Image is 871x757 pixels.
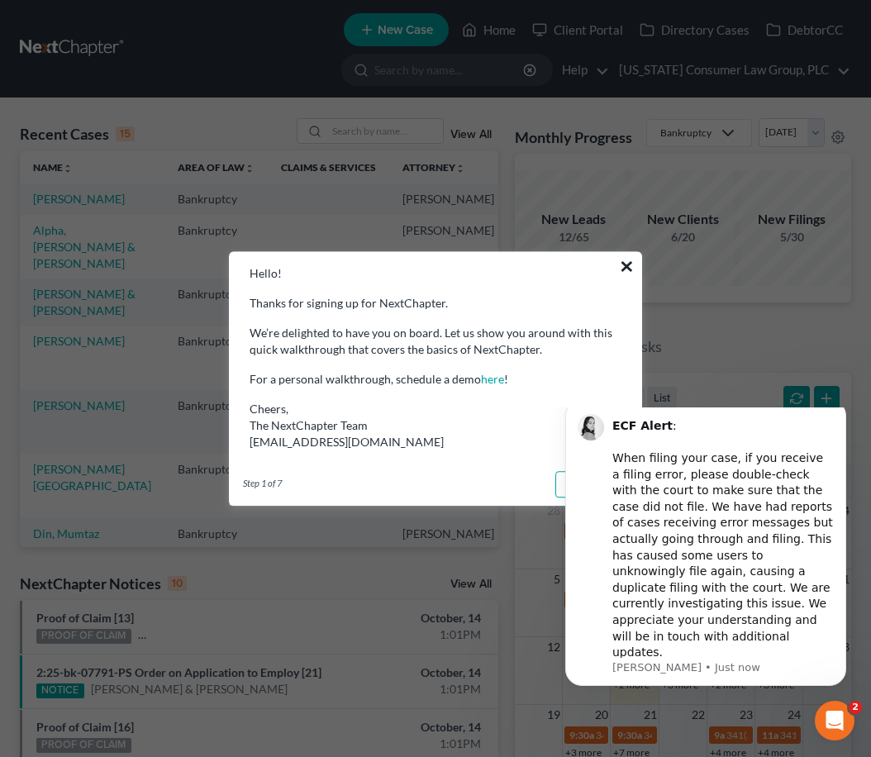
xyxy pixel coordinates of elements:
[540,407,871,749] iframe: Intercom notifications message
[250,417,621,434] div: The NextChapter Team
[250,371,621,388] p: For a personal walkthrough, schedule a demo !
[72,253,293,268] p: Message from Lindsey, sent Just now
[72,11,293,254] div: : ​ When filing your case, if you receive a filing error, please double-check with the court to m...
[37,7,64,33] img: Profile image for Lindsey
[243,477,282,490] span: Step 1 of 7
[619,253,635,279] button: ×
[250,325,621,358] p: We’re delighted to have you on board. Let us show you around with this quick walkthrough that cov...
[481,372,504,386] a: here
[250,401,621,450] div: Cheers,
[250,265,621,282] p: Hello!
[250,434,621,450] div: [EMAIL_ADDRESS][DOMAIN_NAME]
[849,701,862,714] span: 2
[250,295,621,312] p: Thanks for signing up for NextChapter.
[72,2,293,250] div: Message content
[815,701,854,740] iframe: Intercom live chat
[72,12,132,25] b: ECF Alert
